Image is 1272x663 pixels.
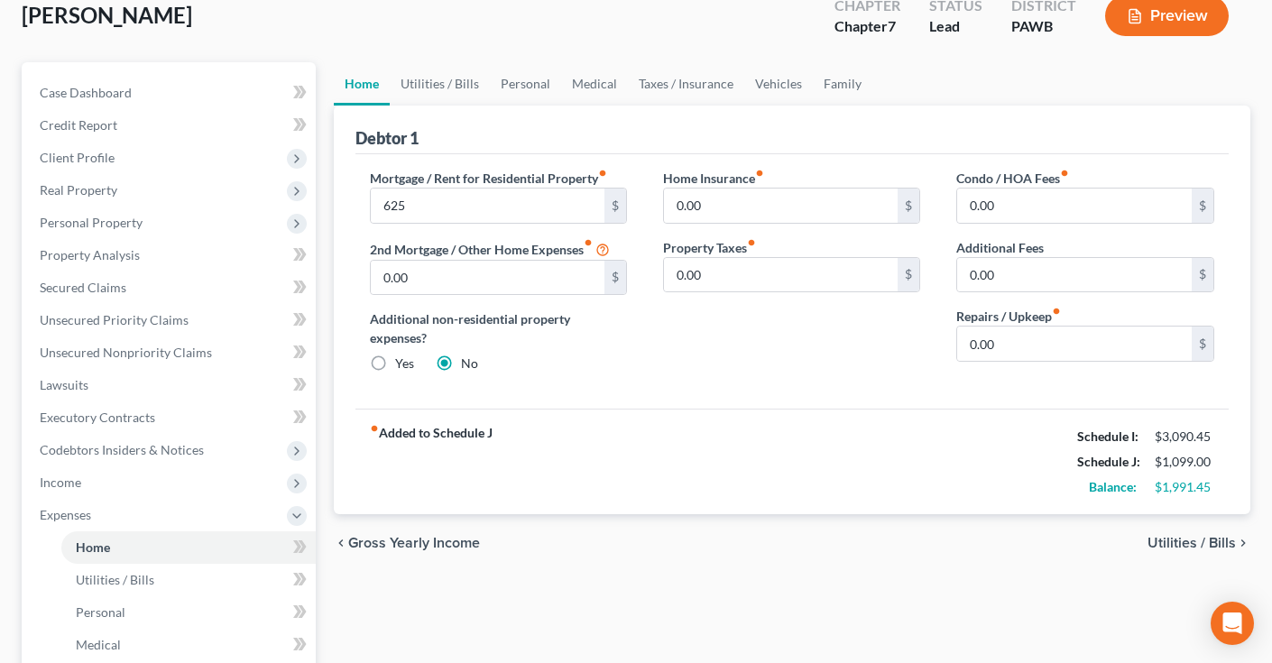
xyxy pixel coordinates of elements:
[40,215,143,230] span: Personal Property
[956,238,1044,257] label: Additional Fees
[25,239,316,272] a: Property Analysis
[370,424,493,500] strong: Added to Schedule J
[61,596,316,629] a: Personal
[25,109,316,142] a: Credit Report
[371,189,605,223] input: --
[1148,536,1250,550] button: Utilities / Bills chevron_right
[40,182,117,198] span: Real Property
[370,169,607,188] label: Mortgage / Rent for Residential Property
[898,258,919,292] div: $
[1236,536,1250,550] i: chevron_right
[40,410,155,425] span: Executory Contracts
[663,169,764,188] label: Home Insurance
[747,238,756,247] i: fiber_manual_record
[1192,327,1213,361] div: $
[25,77,316,109] a: Case Dashboard
[1052,307,1061,316] i: fiber_manual_record
[355,127,419,149] div: Debtor 1
[40,280,126,295] span: Secured Claims
[598,169,607,178] i: fiber_manual_record
[40,507,91,522] span: Expenses
[755,169,764,178] i: fiber_manual_record
[61,629,316,661] a: Medical
[61,531,316,564] a: Home
[370,238,610,260] label: 2nd Mortgage / Other Home Expenses
[25,272,316,304] a: Secured Claims
[1211,602,1254,645] div: Open Intercom Messenger
[40,312,189,327] span: Unsecured Priority Claims
[888,17,896,34] span: 7
[40,85,132,100] span: Case Dashboard
[929,16,982,37] div: Lead
[40,247,140,262] span: Property Analysis
[834,16,900,37] div: Chapter
[744,62,813,106] a: Vehicles
[61,564,316,596] a: Utilities / Bills
[40,474,81,490] span: Income
[461,355,478,373] label: No
[25,369,316,401] a: Lawsuits
[1155,453,1214,471] div: $1,099.00
[371,261,605,295] input: --
[22,2,192,28] span: [PERSON_NAME]
[584,238,593,247] i: fiber_manual_record
[25,304,316,336] a: Unsecured Priority Claims
[348,536,480,550] span: Gross Yearly Income
[1148,536,1236,550] span: Utilities / Bills
[370,424,379,433] i: fiber_manual_record
[1192,189,1213,223] div: $
[956,307,1061,326] label: Repairs / Upkeep
[40,345,212,360] span: Unsecured Nonpriority Claims
[1060,169,1069,178] i: fiber_manual_record
[663,238,756,257] label: Property Taxes
[40,117,117,133] span: Credit Report
[395,355,414,373] label: Yes
[25,336,316,369] a: Unsecured Nonpriority Claims
[561,62,628,106] a: Medical
[390,62,490,106] a: Utilities / Bills
[956,169,1069,188] label: Condo / HOA Fees
[957,189,1192,223] input: --
[1192,258,1213,292] div: $
[40,442,204,457] span: Codebtors Insiders & Notices
[334,536,348,550] i: chevron_left
[1089,479,1137,494] strong: Balance:
[76,637,121,652] span: Medical
[25,401,316,434] a: Executory Contracts
[334,536,480,550] button: chevron_left Gross Yearly Income
[604,189,626,223] div: $
[40,377,88,392] span: Lawsuits
[664,189,899,223] input: --
[898,189,919,223] div: $
[813,62,872,106] a: Family
[76,539,110,555] span: Home
[957,258,1192,292] input: --
[76,604,125,620] span: Personal
[604,261,626,295] div: $
[1077,454,1140,469] strong: Schedule J:
[334,62,390,106] a: Home
[40,150,115,165] span: Client Profile
[1155,478,1214,496] div: $1,991.45
[1155,428,1214,446] div: $3,090.45
[1077,428,1138,444] strong: Schedule I:
[1011,16,1076,37] div: PAWB
[370,309,627,347] label: Additional non-residential property expenses?
[76,572,154,587] span: Utilities / Bills
[628,62,744,106] a: Taxes / Insurance
[490,62,561,106] a: Personal
[957,327,1192,361] input: --
[664,258,899,292] input: --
